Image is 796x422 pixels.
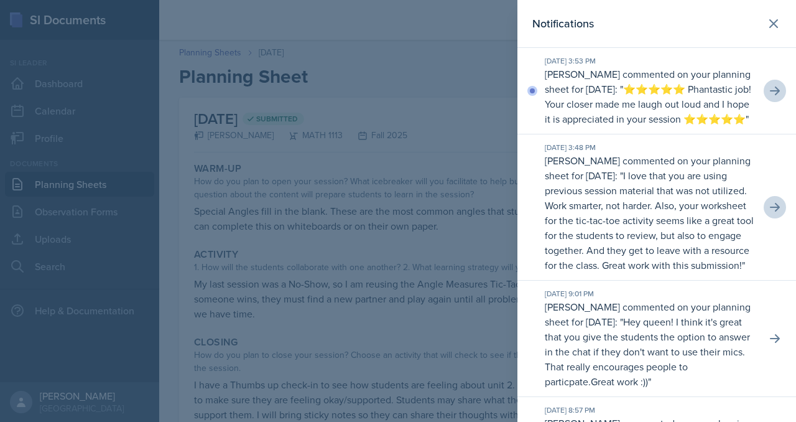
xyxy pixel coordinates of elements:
div: [DATE] 8:57 PM [545,405,756,416]
p: Hey queen! I think it's great that you give the students the option to answer in the chat if they... [545,315,750,388]
p: [PERSON_NAME] commented on your planning sheet for [DATE]: " " [545,153,756,273]
p: ⭐⭐⭐⭐⭐ Phantastic job! Your closer made me laugh out loud and I hope it is appreciated in your ses... [545,82,751,126]
div: [DATE] 9:01 PM [545,288,756,299]
div: [DATE] 3:48 PM [545,142,756,153]
p: [PERSON_NAME] commented on your planning sheet for [DATE]: " " [545,67,756,126]
div: [DATE] 3:53 PM [545,55,756,67]
h2: Notifications [532,15,594,32]
p: I love that you are using previous session material that was not utilized. Work smarter, not hard... [545,169,754,272]
p: [PERSON_NAME] commented on your planning sheet for [DATE]: " " [545,299,756,389]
